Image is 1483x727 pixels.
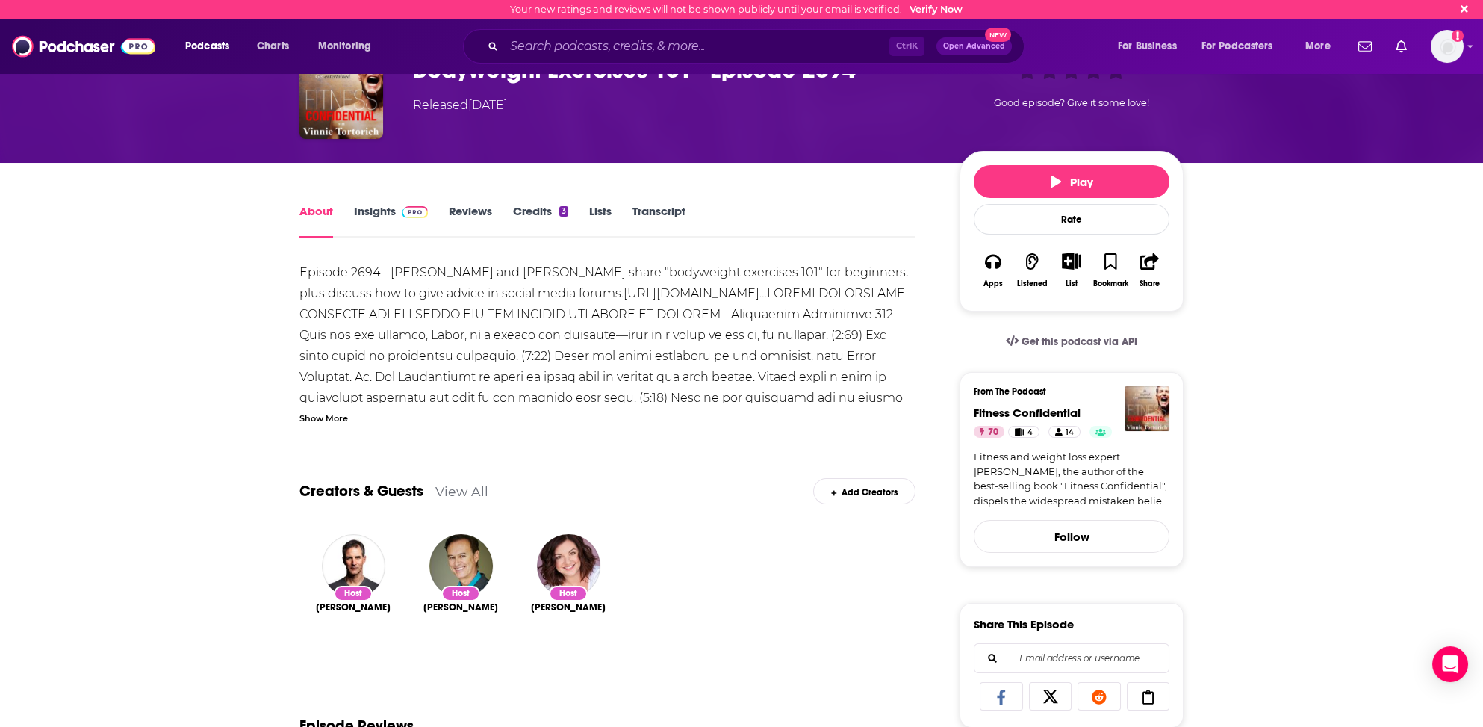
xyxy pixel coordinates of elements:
[974,406,1081,420] a: Fitness Confidential
[813,478,915,504] div: Add Creators
[994,97,1149,108] span: Good episode? Give it some love!
[988,425,998,440] span: 70
[974,643,1169,673] div: Search followers
[910,4,963,15] a: Verify Now
[1048,426,1081,438] a: 14
[889,37,924,56] span: Ctrl K
[449,204,492,238] a: Reviews
[1066,279,1078,288] div: List
[974,617,1074,631] h3: Share This Episode
[559,206,568,217] div: 3
[1027,425,1033,440] span: 4
[510,4,963,15] div: Your new ratings and reviews will not be shown publicly until your email is verified.
[589,204,612,238] a: Lists
[624,286,767,300] a: [URL][DOMAIN_NAME]…
[299,204,333,238] a: About
[185,36,229,57] span: Podcasts
[974,165,1169,198] button: Play
[299,482,423,501] a: Creators & Guests
[974,520,1169,553] button: Follow
[1305,36,1331,57] span: More
[986,644,1157,672] input: Email address or username...
[980,682,1023,711] a: Share on Facebook
[318,36,371,57] span: Monitoring
[632,204,685,238] a: Transcript
[316,601,391,613] a: Vinnie Tortorich
[1431,30,1464,63] button: Show profile menu
[1127,682,1170,711] a: Copy Link
[334,586,373,601] div: Host
[1431,30,1464,63] span: Logged in as BretAita
[477,29,1039,64] div: Search podcasts, credits, & more...
[537,534,600,598] img: Anna Vocino
[423,601,498,613] a: Andy Schreiber
[1013,243,1051,297] button: Listened
[943,43,1005,50] span: Open Advanced
[1452,30,1464,42] svg: Email not verified
[441,586,480,601] div: Host
[1107,34,1196,58] button: open menu
[1017,279,1048,288] div: Listened
[994,324,1149,360] a: Get this podcast via API
[1056,253,1086,269] button: Show More Button
[983,279,1003,288] div: Apps
[531,601,606,613] a: Anna Vocino
[423,601,498,613] span: [PERSON_NAME]
[322,534,385,598] img: Vinnie Tortorich
[531,601,606,613] span: [PERSON_NAME]
[299,55,383,139] img: Bodyweight Exercises 101 - Episode 2694
[1192,34,1295,58] button: open menu
[936,37,1012,55] button: Open AdvancedNew
[1201,36,1273,57] span: For Podcasters
[1091,243,1130,297] button: Bookmark
[354,204,428,238] a: InsightsPodchaser Pro
[974,426,1004,438] a: 70
[1051,175,1093,189] span: Play
[247,34,298,58] a: Charts
[1022,335,1137,348] span: Get this podcast via API
[974,386,1157,397] h3: From The Podcast
[413,96,508,114] div: Released [DATE]
[974,450,1169,508] a: Fitness and weight loss expert [PERSON_NAME], the author of the best-selling book "Fitness Confid...
[1295,34,1349,58] button: open menu
[1431,30,1464,63] img: User Profile
[504,34,889,58] input: Search podcasts, credits, & more...
[435,483,488,499] a: View All
[1140,279,1160,288] div: Share
[308,34,391,58] button: open menu
[429,534,493,598] img: Andy Schreiber
[1052,243,1091,297] div: Show More ButtonList
[402,206,428,218] img: Podchaser Pro
[1390,34,1413,59] a: Show notifications dropdown
[175,34,249,58] button: open menu
[985,28,1012,42] span: New
[316,601,391,613] span: [PERSON_NAME]
[1078,682,1121,711] a: Share on Reddit
[1029,682,1072,711] a: Share on X/Twitter
[1118,36,1177,57] span: For Business
[1131,243,1169,297] button: Share
[1432,646,1468,682] div: Open Intercom Messenger
[974,204,1169,235] div: Rate
[1066,425,1074,440] span: 14
[1008,426,1039,438] a: 4
[12,32,155,61] img: Podchaser - Follow, Share and Rate Podcasts
[1125,386,1169,431] img: Fitness Confidential
[1093,279,1128,288] div: Bookmark
[257,36,289,57] span: Charts
[513,204,568,238] a: Credits3
[974,243,1013,297] button: Apps
[549,586,588,601] div: Host
[1352,34,1378,59] a: Show notifications dropdown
